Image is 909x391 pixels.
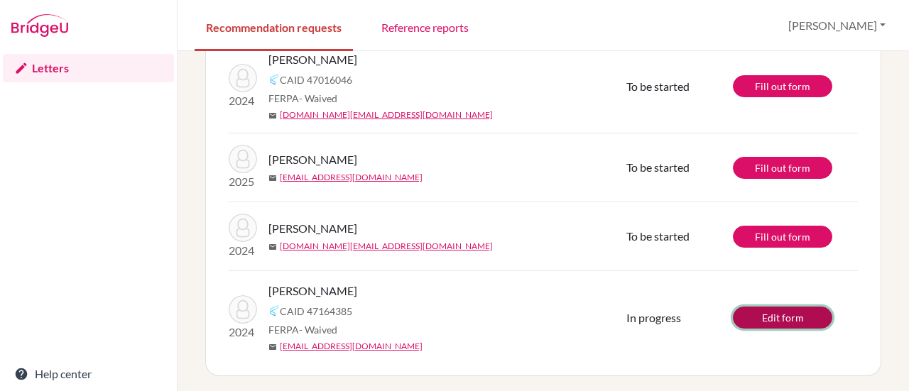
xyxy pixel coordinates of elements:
img: Common App logo [268,74,280,85]
a: Fill out form [733,157,832,179]
span: [PERSON_NAME] [268,220,357,237]
a: Fill out form [733,75,832,97]
a: Recommendation requests [195,2,353,51]
img: Bridge-U [11,14,68,37]
p: 2024 [229,324,257,341]
span: To be started [626,229,690,243]
span: - Waived [299,92,337,104]
span: [PERSON_NAME] [268,151,357,168]
a: Help center [3,360,174,388]
a: [DOMAIN_NAME][EMAIL_ADDRESS][DOMAIN_NAME] [280,109,493,121]
span: mail [268,111,277,120]
img: Sharma, Chetna [229,295,257,324]
img: Timalsina, Anish [229,64,257,92]
span: FERPA [268,91,337,106]
button: [PERSON_NAME] [782,12,892,39]
span: In progress [626,311,681,324]
span: To be started [626,79,690,93]
span: mail [268,343,277,351]
img: Common App logo [268,305,280,316]
span: [PERSON_NAME] [268,282,357,299]
span: - Waived [299,324,337,336]
p: 2025 [229,173,257,190]
a: Fill out form [733,226,832,248]
span: To be started [626,160,690,174]
a: Letters [3,54,174,82]
span: [PERSON_NAME] [268,51,357,68]
span: CAID 47164385 [280,304,352,319]
span: FERPA [268,322,337,337]
p: 2024 [229,242,257,259]
a: [EMAIL_ADDRESS][DOMAIN_NAME] [280,171,423,184]
a: [EMAIL_ADDRESS][DOMAIN_NAME] [280,340,423,353]
img: Sharma, Anmol [229,145,257,173]
img: Gautam, Ayush [229,214,257,242]
span: mail [268,243,277,251]
span: CAID 47016046 [280,72,352,87]
a: [DOMAIN_NAME][EMAIL_ADDRESS][DOMAIN_NAME] [280,240,493,253]
p: 2024 [229,92,257,109]
span: mail [268,174,277,182]
a: Reference reports [370,2,480,51]
a: Edit form [733,307,832,329]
